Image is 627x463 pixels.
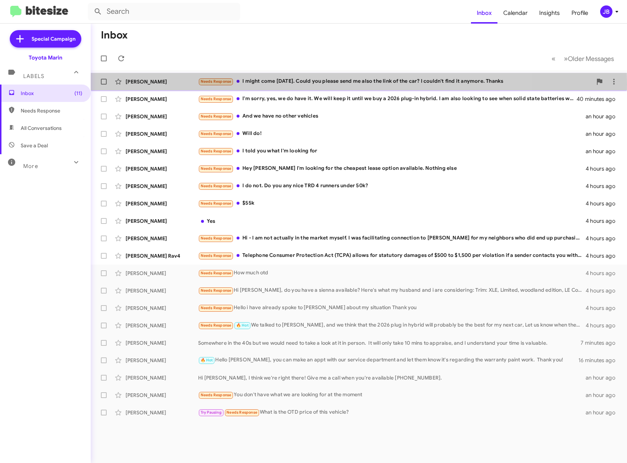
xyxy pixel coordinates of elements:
div: 4 hours ago [586,304,621,312]
div: I do not. Do you any nice TRD 4 runners under 50k? [198,182,586,190]
div: 4 hours ago [586,322,621,329]
input: Search [88,3,240,20]
div: Somewhere in the 40s but we would need to take a look at it in person. It will only take 10 mins ... [198,339,581,347]
span: Needs Response [201,149,231,153]
div: Will do! [198,130,586,138]
span: All Conversations [21,124,62,132]
div: Telephone Consumer Protection Act (TCPA) allows for statutory damages of $500 to $1,500 per viola... [198,251,586,260]
button: JB [594,5,619,18]
div: 4 hours ago [586,270,621,277]
a: Special Campaign [10,30,81,48]
div: [PERSON_NAME] [126,322,198,329]
div: Hi [PERSON_NAME], do you have a sienna available? Here's what my husband and i are considering: T... [198,286,586,295]
span: Needs Response [201,201,231,206]
div: [PERSON_NAME] [126,148,198,155]
div: 16 minutes ago [578,357,621,364]
span: Needs Response [201,79,231,84]
div: Hello i have already spoke to [PERSON_NAME] about my situation Thank you [198,304,586,312]
div: 4 hours ago [586,235,621,242]
div: We talked to [PERSON_NAME], and we think that the 2026 plug in hybrid will probably be the best f... [198,321,586,329]
div: an hour ago [586,409,621,416]
span: Needs Response [201,271,231,275]
div: 7 minutes ago [581,339,621,347]
a: Profile [566,3,594,24]
div: [PERSON_NAME] [126,270,198,277]
div: an hour ago [586,392,621,399]
a: Calendar [497,3,533,24]
div: an hour ago [586,374,621,381]
div: Toyota Marin [29,54,62,61]
div: [PERSON_NAME] [126,304,198,312]
div: an hour ago [586,148,621,155]
div: 4 hours ago [586,200,621,207]
div: [PERSON_NAME] [126,339,198,347]
span: » [564,54,568,63]
span: 🔥 Hot [236,323,249,328]
span: Labels [23,73,44,79]
div: And we have no other vehicles [198,112,586,120]
span: Needs Response [201,306,231,310]
div: Hello [PERSON_NAME], you can make an appt with our service department and let them know it's rega... [198,356,578,364]
div: [PERSON_NAME] [126,200,198,207]
div: I told you what I'm looking for [198,147,586,155]
span: Needs Response [201,323,231,328]
div: [PERSON_NAME] [126,409,198,416]
div: $55k [198,199,586,208]
div: How much otd [198,269,586,277]
div: [PERSON_NAME] [126,287,198,294]
div: Hi - I am not actually in the market myself. I was facilitating connection to [PERSON_NAME] for m... [198,234,586,242]
span: (11) [74,90,82,97]
div: Hey [PERSON_NAME] I'm looking for the cheapest lease option available. Nothing else [198,164,586,173]
span: Needs Response [201,393,231,397]
div: [PERSON_NAME] [126,374,198,381]
div: 4 hours ago [586,165,621,172]
div: [PERSON_NAME] [126,95,198,103]
div: [PERSON_NAME] [126,392,198,399]
a: Inbox [471,3,497,24]
div: What is the OTD price of this vehicle? [198,408,586,417]
span: Try Pausing [201,410,222,415]
div: 4 hours ago [586,287,621,294]
span: Needs Response [201,131,231,136]
span: Needs Response [201,253,231,258]
span: Special Campaign [32,35,75,42]
div: 4 hours ago [586,252,621,259]
div: 4 hours ago [586,183,621,190]
div: [PERSON_NAME] [126,217,198,225]
div: I'm sorry, yes, we do have it. We will keep it until we buy a 2026 plug-in hybrid. I am also look... [198,95,578,103]
span: More [23,163,38,169]
div: [PERSON_NAME] [126,165,198,172]
div: [PERSON_NAME] [126,113,198,120]
span: Needs Response [201,166,231,171]
div: I might come [DATE]. Could you please send me also the link of the car? I couldn't find it anymor... [198,77,592,86]
div: Yes [198,217,586,225]
span: Needs Response [226,410,257,415]
nav: Page navigation example [548,51,618,66]
span: Needs Response [201,236,231,241]
span: Needs Response [201,184,231,188]
div: [PERSON_NAME] [126,235,198,242]
span: Inbox [21,90,82,97]
div: You don't have what we are looking for at the moment [198,391,586,399]
div: an hour ago [586,130,621,138]
div: 4 hours ago [586,217,621,225]
span: « [552,54,556,63]
div: [PERSON_NAME] [126,357,198,364]
div: an hour ago [586,113,621,120]
span: Needs Response [201,97,231,101]
div: [PERSON_NAME] [126,130,198,138]
div: JB [600,5,612,18]
button: Previous [547,51,560,66]
h1: Inbox [101,29,128,41]
span: Older Messages [568,55,614,63]
span: 🔥 Hot [201,358,213,362]
a: Insights [533,3,566,24]
div: Hi [PERSON_NAME], I think we're right there! Give me a call when you're available [PHONE_NUMBER]. [198,374,586,381]
div: [PERSON_NAME] [126,78,198,85]
div: [PERSON_NAME] Rav4 [126,252,198,259]
span: Needs Response [21,107,82,114]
